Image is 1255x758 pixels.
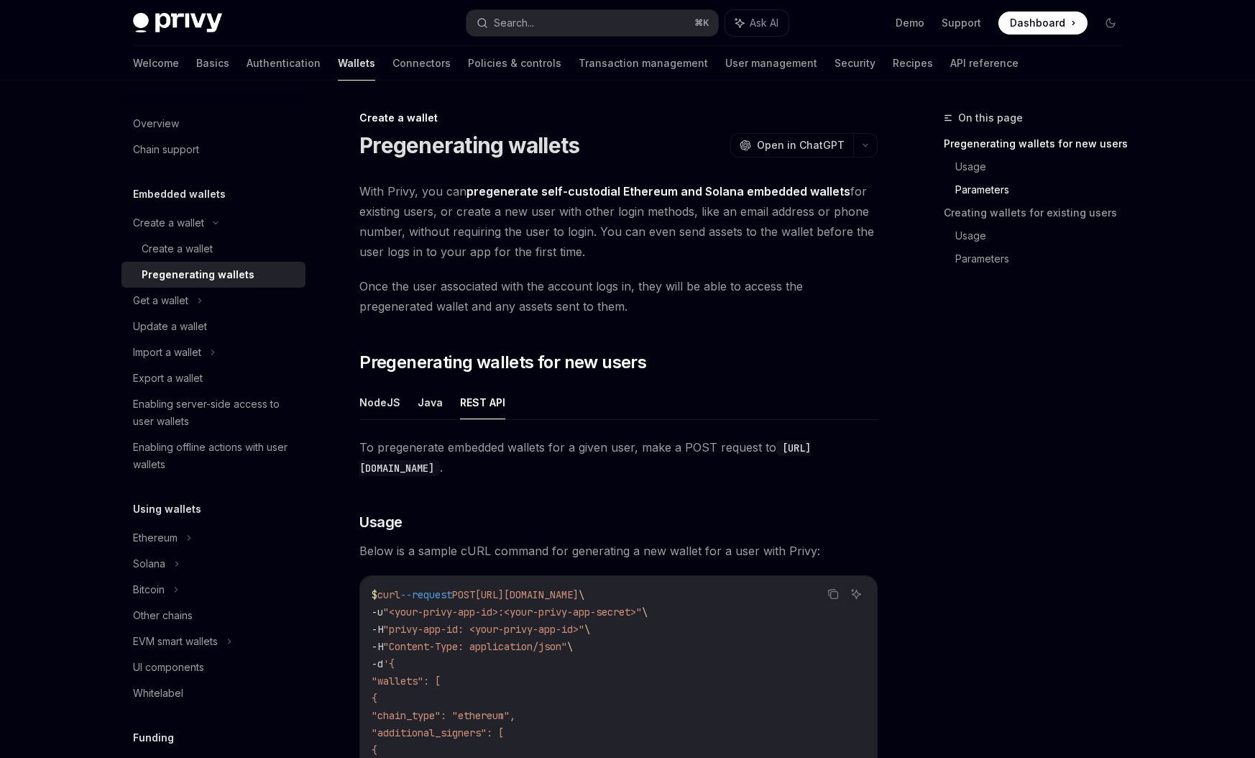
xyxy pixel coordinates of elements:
h5: Embedded wallets [133,186,226,203]
div: Enabling server-side access to user wallets [133,396,297,430]
span: -u [372,606,383,618]
span: With Privy, you can for existing users, or create a new user with other login methods, like an em... [359,181,878,262]
a: Dashboard [998,12,1088,35]
a: API reference [950,46,1019,81]
span: "privy-app-id: <your-privy-app-id>" [383,623,584,636]
div: UI components [133,659,204,676]
span: ⌘ K [694,17,709,29]
div: Bitcoin [133,581,165,598]
a: Recipes [893,46,933,81]
span: -d [372,657,383,670]
button: Open in ChatGPT [730,133,853,157]
span: POST [452,588,475,601]
a: Overview [121,111,305,137]
a: Create a wallet [121,236,305,262]
a: User management [725,46,817,81]
a: Other chains [121,603,305,629]
button: NodeJS [359,385,400,419]
span: \ [579,588,584,601]
h5: Using wallets [133,501,201,518]
a: Parameters [955,247,1134,270]
span: Below is a sample cURL command for generating a new wallet for a user with Privy: [359,541,878,561]
button: REST API [460,385,505,419]
div: Pregenerating wallets [142,266,254,283]
span: To pregenerate embedded wallets for a given user, make a POST request to . [359,437,878,478]
span: Once the user associated with the account logs in, they will be able to access the pregenerated w... [359,276,878,316]
a: Policies & controls [468,46,561,81]
a: Chain support [121,137,305,163]
div: Create a wallet [359,111,878,125]
a: Welcome [133,46,179,81]
button: Java [418,385,443,419]
span: { [372,692,377,705]
span: Ask AI [750,16,778,30]
span: On this page [958,109,1023,127]
div: Ethereum [133,529,178,547]
a: Export a wallet [121,365,305,391]
div: Solana [133,555,165,572]
a: Support [942,16,981,30]
strong: pregenerate self-custodial Ethereum and Solana embedded wallets [466,184,850,198]
span: curl [377,588,400,601]
div: Overview [133,115,179,132]
div: Whitelabel [133,685,183,702]
a: Authentication [247,46,321,81]
span: Usage [359,512,403,532]
button: Ask AI [847,585,865,603]
div: Export a wallet [133,370,203,387]
a: Connectors [392,46,451,81]
a: Pregenerating wallets [121,262,305,288]
a: Usage [955,155,1134,178]
div: Search... [494,14,534,32]
a: Basics [196,46,229,81]
a: Pregenerating wallets for new users [944,132,1134,155]
span: Dashboard [1010,16,1065,30]
div: Create a wallet [142,240,213,257]
span: -H [372,623,383,636]
a: Parameters [955,178,1134,201]
span: -H [372,640,383,653]
button: Toggle dark mode [1099,12,1122,35]
div: Import a wallet [133,344,201,361]
span: "chain_type": "ethereum", [372,709,515,722]
span: Pregenerating wallets for new users [359,351,646,374]
span: "Content-Type: application/json" [383,640,567,653]
span: "<your-privy-app-id>:<your-privy-app-secret>" [383,606,642,618]
span: '{ [383,657,395,670]
span: $ [372,588,377,601]
a: Usage [955,224,1134,247]
a: Creating wallets for existing users [944,201,1134,224]
button: Copy the contents from the code block [824,585,842,603]
button: Search...⌘K [466,10,718,36]
span: { [372,744,377,757]
span: "wallets": [ [372,675,441,688]
div: EVM smart wallets [133,633,218,650]
a: Enabling offline actions with user wallets [121,434,305,478]
span: "additional_signers": [ [372,726,504,739]
a: Transaction management [579,46,708,81]
div: Create a wallet [133,214,204,232]
span: \ [584,623,590,636]
a: UI components [121,654,305,680]
span: \ [567,640,573,653]
div: Enabling offline actions with user wallets [133,439,297,473]
a: Demo [896,16,924,30]
span: --request [400,588,452,601]
h5: Funding [133,729,174,746]
a: Whitelabel [121,680,305,706]
span: \ [642,606,648,618]
span: [URL][DOMAIN_NAME] [475,588,579,601]
button: Ask AI [725,10,789,36]
span: Open in ChatGPT [757,138,845,152]
a: Security [835,46,875,81]
a: Update a wallet [121,314,305,339]
div: Chain support [133,141,199,158]
h1: Pregenerating wallets [359,132,579,158]
div: Update a wallet [133,318,207,335]
img: dark logo [133,13,222,33]
a: Enabling server-side access to user wallets [121,391,305,434]
div: Other chains [133,607,193,624]
a: Wallets [338,46,375,81]
div: Get a wallet [133,292,188,309]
